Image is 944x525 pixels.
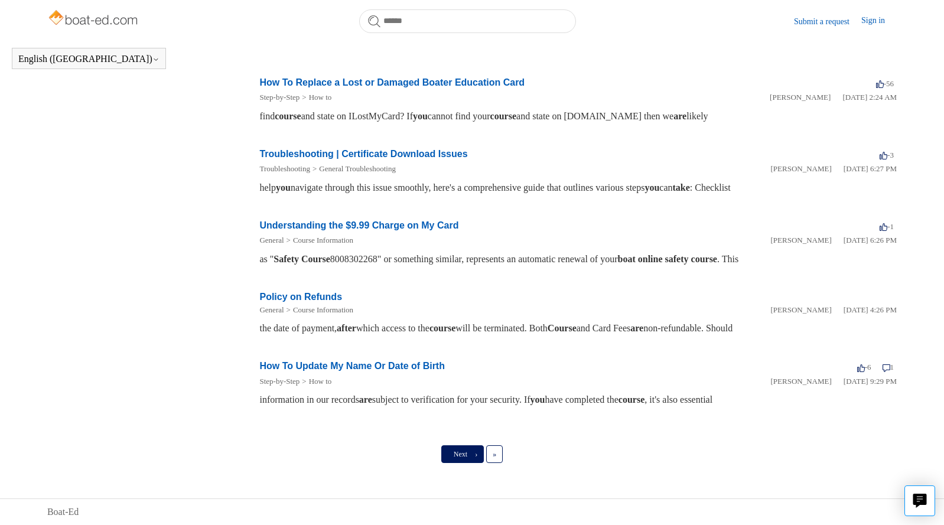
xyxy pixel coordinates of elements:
div: help navigate through this issue smoothly, here's a comprehensive guide that outlines various ste... [259,181,897,195]
li: Step-by-Step [259,376,300,387]
a: Boat-Ed [47,505,79,519]
em: course [691,254,717,264]
a: How to [309,93,332,102]
a: General [259,305,284,314]
em: online [638,254,663,264]
time: 01/29/2024, 16:26 [844,305,897,314]
li: How to [300,376,331,387]
time: 01/05/2024, 18:26 [844,236,897,244]
a: General Troubleshooting [319,164,396,173]
em: course [275,111,301,121]
span: » [493,450,496,458]
a: Policy on Refunds [259,292,342,302]
li: Troubleshooting [259,163,310,175]
span: -3 [880,151,894,159]
em: boat [618,254,636,264]
time: 01/05/2024, 18:27 [844,164,897,173]
em: Safety [274,254,299,264]
li: Step-by-Step [259,92,300,103]
button: Live chat [904,485,935,516]
em: Course [548,323,577,333]
em: take [673,182,690,193]
li: General [259,234,284,246]
li: [PERSON_NAME] [770,92,831,103]
em: after [337,323,356,333]
img: Boat-Ed Help Center home page [47,7,141,31]
em: course [429,323,455,333]
li: General Troubleshooting [310,163,396,175]
li: General [259,304,284,316]
li: Course Information [284,304,354,316]
a: Step-by-Step [259,377,300,386]
li: [PERSON_NAME] [771,163,832,175]
div: find and state on ILostMyCard? If cannot find your and state on [DOMAIN_NAME] then we likely [259,109,897,123]
time: 03/11/2022, 02:24 [842,93,897,102]
em: you [276,182,291,193]
div: the date of payment, which access to the will be terminated. Both and Card Fees non-refundable. S... [259,321,897,335]
a: Step-by-Step [259,93,300,102]
span: -56 [876,79,894,88]
em: are [359,394,372,405]
li: [PERSON_NAME] [771,304,832,316]
a: Troubleshooting [259,164,310,173]
a: Sign in [861,14,897,28]
em: you [644,182,659,193]
div: information in our records subject to verification for your security. If have completed the , it'... [259,393,897,407]
a: Troubleshooting | Certificate Download Issues [259,149,467,159]
span: -6 [857,363,871,371]
a: How To Replace a Lost or Damaged Boater Education Card [259,77,525,87]
em: are [630,323,643,333]
em: course [619,394,644,405]
button: English ([GEOGRAPHIC_DATA]) [18,54,159,64]
li: [PERSON_NAME] [771,376,832,387]
li: Course Information [284,234,354,246]
em: course [490,111,516,121]
span: › [475,450,477,458]
span: -1 [880,222,894,231]
li: [PERSON_NAME] [771,234,832,246]
time: 03/15/2022, 21:29 [844,377,897,386]
em: you [530,394,545,405]
a: Submit a request [794,15,861,28]
a: Course Information [293,305,353,314]
a: Understanding the $9.99 Charge on My Card [259,220,458,230]
em: are [673,111,686,121]
em: safety [665,254,689,264]
input: Search [359,9,576,33]
span: 1 [883,363,894,371]
em: you [413,111,428,121]
a: How To Update My Name Or Date of Birth [259,361,445,371]
a: How to [309,377,332,386]
span: Next [454,450,467,458]
em: Course [301,254,330,264]
div: as " 8008302268" or something similar, represents an automatic renewal of your . This [259,252,897,266]
a: Course Information [293,236,353,244]
a: Next [441,445,484,463]
a: General [259,236,284,244]
li: How to [300,92,331,103]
